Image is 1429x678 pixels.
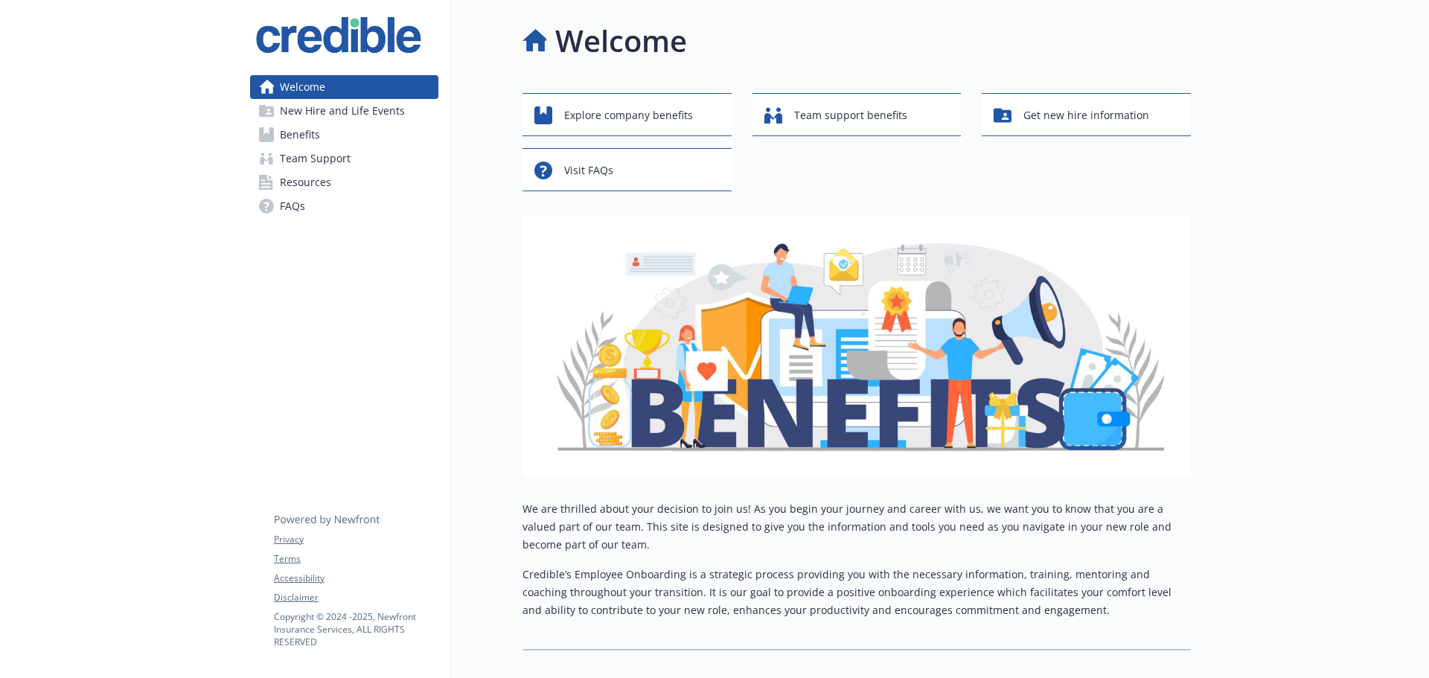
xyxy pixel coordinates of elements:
p: We are thrilled about your decision to join us! As you begin your journey and career with us, we ... [522,500,1191,554]
a: Welcome [250,75,438,99]
p: Copyright © 2024 - 2025 , Newfront Insurance Services, ALL RIGHTS RESERVED [274,610,438,648]
span: Team support benefits [794,101,907,129]
span: Get new hire information [1023,101,1149,129]
a: FAQs [250,194,438,218]
button: Get new hire information [982,93,1191,136]
button: Team support benefits [752,93,962,136]
span: Visit FAQs [564,156,613,185]
img: overview page banner [522,215,1191,476]
a: Resources [250,170,438,194]
a: New Hire and Life Events [250,99,438,123]
button: Visit FAQs [522,148,732,191]
a: Disclaimer [274,591,438,604]
button: Explore company benefits [522,93,732,136]
a: Benefits [250,123,438,147]
span: New Hire and Life Events [280,99,405,123]
a: Privacy [274,533,438,546]
span: Welcome [280,75,325,99]
span: Explore company benefits [564,101,693,129]
a: Team Support [250,147,438,170]
h1: Welcome [555,19,687,63]
span: Benefits [280,123,320,147]
a: Terms [274,552,438,566]
span: Resources [280,170,331,194]
span: Team Support [280,147,351,170]
a: Accessibility [274,572,438,585]
span: FAQs [280,194,305,218]
p: Credible’s Employee Onboarding is a strategic process providing you with the necessary informatio... [522,566,1191,619]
